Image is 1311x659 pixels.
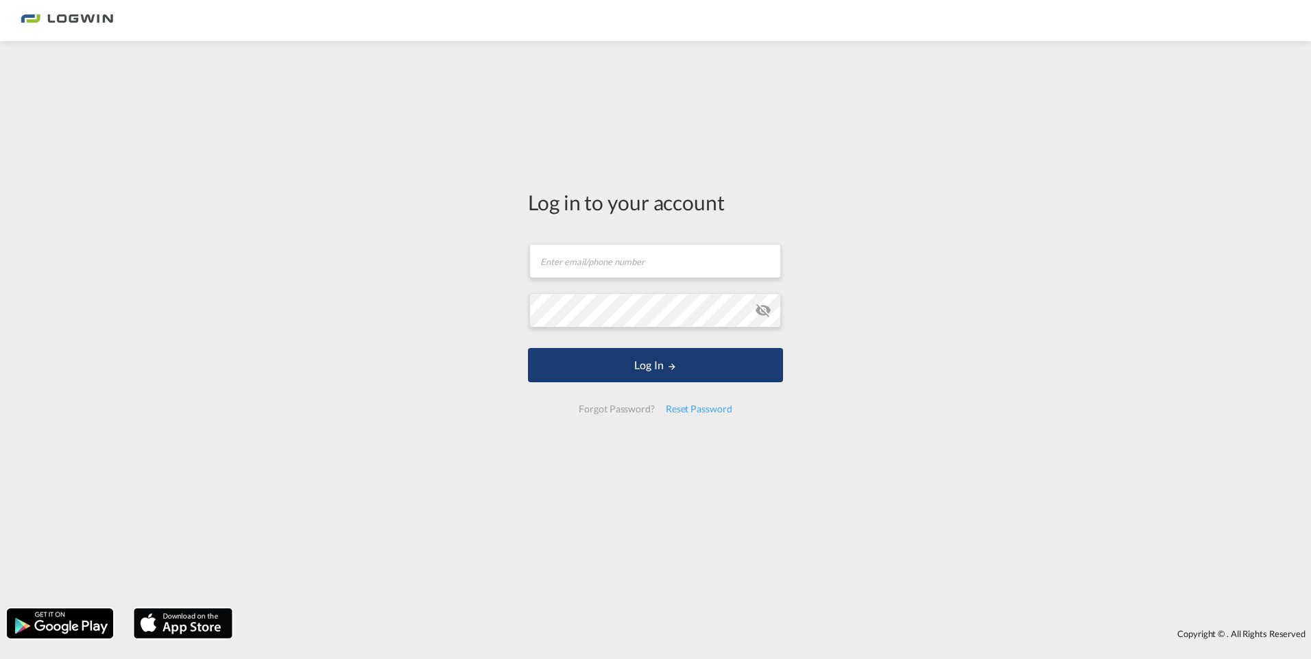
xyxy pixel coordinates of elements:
div: Forgot Password? [573,397,660,421]
div: Copyright © . All Rights Reserved [239,622,1311,645]
div: Reset Password [660,397,738,421]
img: 2761ae10d95411efa20a1f5e0282d2d7.png [21,5,113,36]
md-icon: icon-eye-off [755,302,771,319]
img: apple.png [132,607,234,640]
input: Enter email/phone number [529,244,781,278]
div: Log in to your account [528,188,783,216]
img: google.png [5,607,115,640]
button: LOGIN [528,348,783,382]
